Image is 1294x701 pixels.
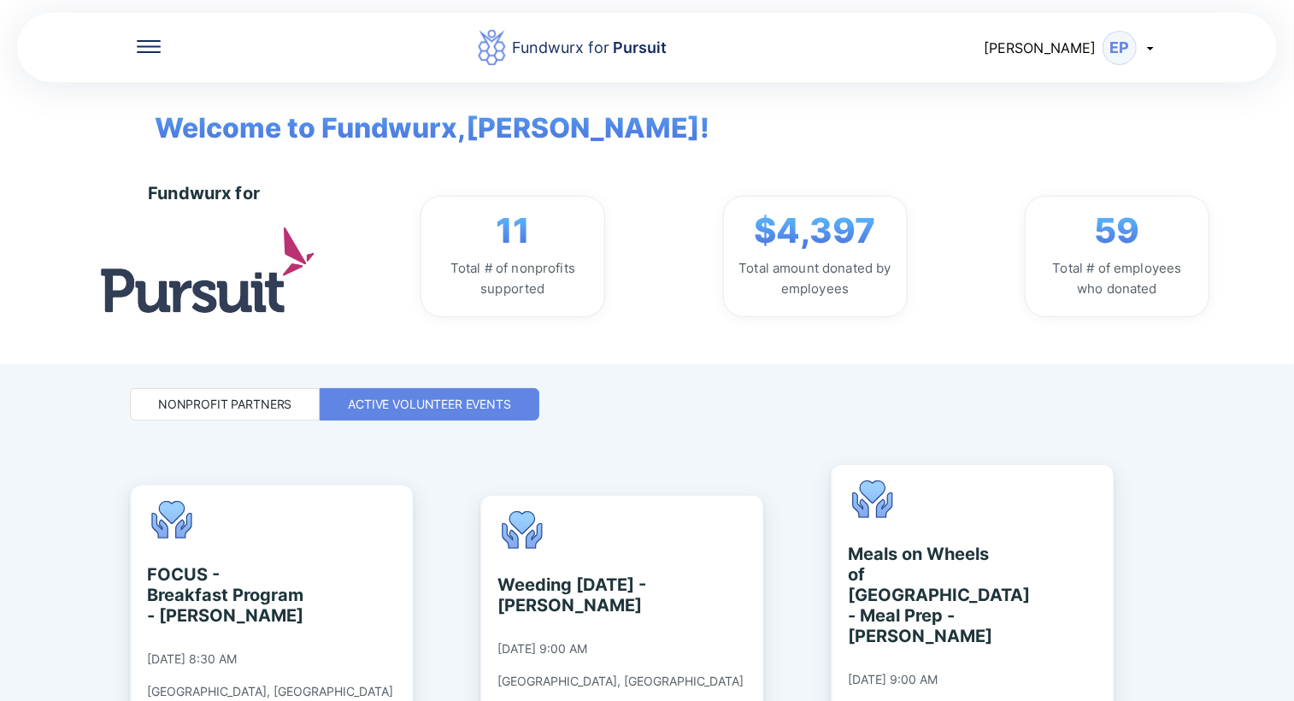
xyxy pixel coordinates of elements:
div: [GEOGRAPHIC_DATA], [GEOGRAPHIC_DATA] [147,684,393,699]
span: 59 [1095,210,1140,251]
div: Meals on Wheels of [GEOGRAPHIC_DATA] - Meal Prep - [PERSON_NAME] [848,544,1004,646]
div: Total # of nonprofits supported [435,258,591,299]
span: Pursuit [610,38,668,56]
div: [GEOGRAPHIC_DATA], [GEOGRAPHIC_DATA] [497,674,744,689]
span: $4,397 [755,210,876,251]
div: [DATE] 9:00 AM [497,641,587,657]
div: [DATE] 9:00 AM [848,672,938,687]
span: [PERSON_NAME] [984,39,1096,56]
div: Total amount donated by employees [738,258,893,299]
span: Welcome to Fundwurx, [PERSON_NAME] ! [129,82,709,149]
img: logo.jpg [101,227,315,312]
div: EP [1103,31,1137,65]
div: Nonprofit Partners [158,396,291,413]
div: FOCUS - Breakfast Program - [PERSON_NAME] [147,564,303,626]
div: Fundwurx for [148,183,260,203]
div: Fundwurx for [513,36,668,60]
div: Active Volunteer Events [348,396,511,413]
div: Weeding [DATE] - [PERSON_NAME] [497,574,654,616]
div: Total # of employees who donated [1039,258,1195,299]
span: 11 [496,210,530,251]
div: [DATE] 8:30 AM [147,651,237,667]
